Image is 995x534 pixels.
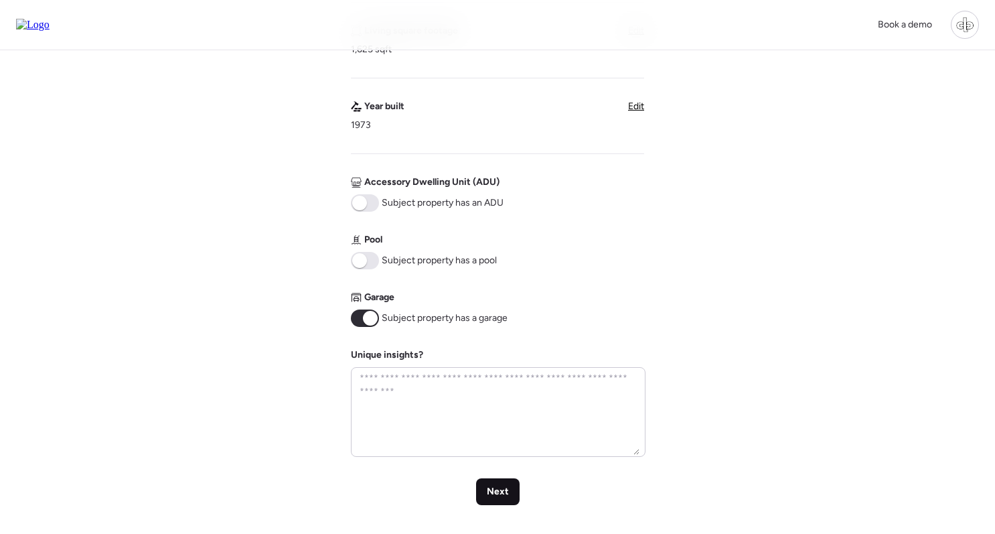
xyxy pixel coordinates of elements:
span: Subject property has a pool [382,254,497,267]
span: Pool [364,233,382,247]
span: Book a demo [878,19,932,30]
span: 1973 [351,119,371,132]
span: Edit [628,101,644,112]
span: Subject property has a garage [382,312,508,325]
span: Subject property has an ADU [382,196,504,210]
img: Logo [16,19,50,31]
span: Garage [364,291,394,304]
span: Next [487,485,509,498]
span: Accessory Dwelling Unit (ADU) [364,176,500,189]
label: Unique insights? [351,349,423,360]
span: Year built [364,100,404,113]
